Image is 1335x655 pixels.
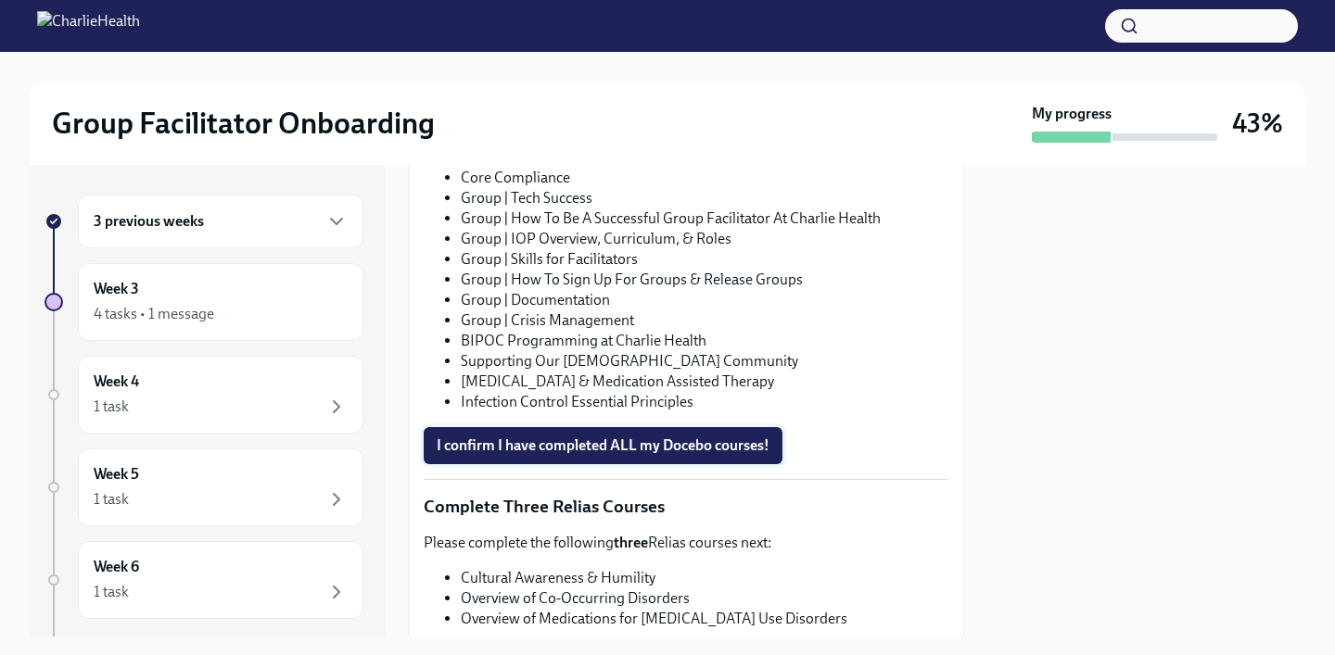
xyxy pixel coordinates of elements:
[424,495,948,519] p: Complete Three Relias Courses
[461,310,948,331] li: Group | Crisis Management
[94,279,139,299] h6: Week 3
[78,635,228,652] span: Experience ends
[461,609,948,629] li: Overview of Medications for [MEDICAL_DATA] Use Disorders
[44,263,363,341] a: Week 34 tasks • 1 message
[461,249,948,270] li: Group | Skills for Facilitators
[424,533,948,553] p: Please complete the following Relias courses next:
[94,397,129,417] div: 1 task
[461,351,948,372] li: Supporting Our [DEMOGRAPHIC_DATA] Community
[181,635,228,652] strong: [DATE]
[614,534,648,551] strong: three
[94,489,129,510] div: 1 task
[437,436,769,455] span: I confirm I have completed ALL my Docebo courses!
[424,427,782,464] button: I confirm I have completed ALL my Docebo courses!
[78,195,363,248] div: 3 previous weeks
[94,372,139,392] h6: Week 4
[461,372,948,392] li: [MEDICAL_DATA] & Medication Assisted Therapy
[461,229,948,249] li: Group | IOP Overview, Curriculum, & Roles
[461,568,948,588] li: Cultural Awareness & Humility
[44,356,363,434] a: Week 41 task
[461,331,948,351] li: BIPOC Programming at Charlie Health
[94,557,139,577] h6: Week 6
[52,105,435,142] h2: Group Facilitator Onboarding
[44,541,363,619] a: Week 61 task
[461,208,948,229] li: Group | How To Be A Successful Group Facilitator At Charlie Health
[94,582,129,602] div: 1 task
[461,188,948,208] li: Group | Tech Success
[37,11,140,41] img: CharlieHealth
[461,392,948,412] li: Infection Control Essential Principles
[461,270,948,290] li: Group | How To Sign Up For Groups & Release Groups
[94,211,204,232] h6: 3 previous weeks
[461,290,948,310] li: Group | Documentation
[1032,104,1112,124] strong: My progress
[44,448,363,526] a: Week 51 task
[1232,107,1283,140] h3: 43%
[461,588,948,609] li: Overview of Co-Occurring Disorders
[461,168,948,188] li: Core Compliance
[94,464,139,485] h6: Week 5
[94,304,214,324] div: 4 tasks • 1 message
